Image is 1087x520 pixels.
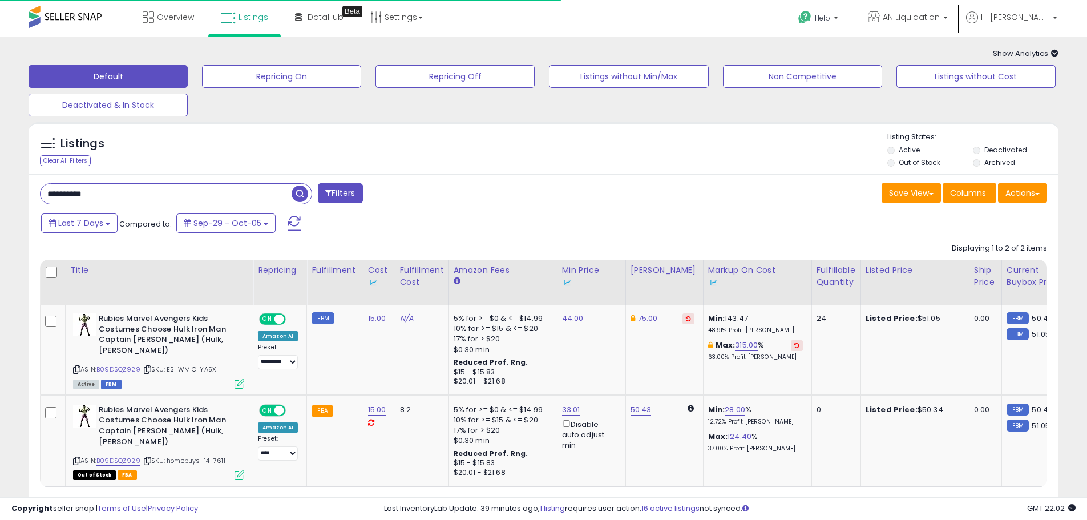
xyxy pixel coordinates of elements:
span: 2025-10-13 22:02 GMT [1027,503,1076,514]
span: Help [815,13,830,23]
button: Last 7 Days [41,213,118,233]
span: Last 7 Days [58,217,103,229]
button: Deactivated & In Stock [29,94,188,116]
img: 41fWW-uB0ML._SL40_.jpg [73,313,96,336]
div: 0.00 [974,405,993,415]
p: 37.00% Profit [PERSON_NAME] [708,445,803,453]
div: seller snap | | [11,503,198,514]
button: Columns [943,183,996,203]
div: $15 - $15.83 [454,368,548,377]
b: Max: [716,340,736,350]
span: ON [260,405,274,415]
a: B09DSQZ929 [96,456,140,466]
a: 75.00 [638,313,658,324]
div: Current Buybox Price [1007,264,1065,288]
div: Some or all of the values in this column are provided from Inventory Lab. [368,276,390,288]
a: 15.00 [368,313,386,324]
div: Markup on Cost [708,264,807,288]
span: Overview [157,11,194,23]
div: 17% for > $20 [454,334,548,344]
span: All listings that are currently out of stock and unavailable for purchase on Amazon [73,470,116,480]
p: 63.00% Profit [PERSON_NAME] [708,353,803,361]
span: OFF [284,405,302,415]
button: Actions [998,183,1047,203]
span: Columns [950,187,986,199]
span: FBA [118,470,137,480]
div: ASIN: [73,405,244,479]
a: 16 active listings [641,503,700,514]
i: Revert to store-level Max Markup [794,342,799,348]
a: Terms of Use [98,503,146,514]
button: Repricing Off [375,65,535,88]
span: 51.05 [1032,420,1050,431]
div: 10% for >= $15 & <= $20 [454,415,548,425]
div: % [708,432,803,453]
div: 10% for >= $15 & <= $20 [454,324,548,334]
b: Reduced Prof. Rng. [454,357,528,367]
span: All listings currently available for purchase on Amazon [73,380,99,389]
small: Amazon Fees. [454,276,460,287]
div: $20.01 - $21.68 [454,377,548,386]
strong: Copyright [11,503,53,514]
div: 143.47 [708,313,803,334]
div: Last InventoryLab Update: 39 minutes ago, requires user action, not synced. [384,503,1076,514]
span: DataHub [308,11,344,23]
span: Compared to: [119,219,172,229]
a: 44.00 [562,313,584,324]
div: Preset: [258,435,298,461]
a: Help [789,2,850,37]
th: The percentage added to the cost of goods (COGS) that forms the calculator for Min & Max prices. [703,260,811,305]
div: ASIN: [73,313,244,388]
div: 8.2 [400,405,440,415]
label: Out of Stock [899,158,940,167]
span: 50.43 [1032,404,1053,415]
div: % [708,340,803,361]
span: OFF [284,315,302,324]
b: Min: [708,404,725,415]
div: % [708,405,803,426]
p: 12.72% Profit [PERSON_NAME] [708,418,803,426]
div: Amazon Fees [454,264,552,276]
div: Clear All Filters [40,155,91,166]
div: Ship Price [974,264,997,288]
div: 0 [817,405,852,415]
img: 41fWW-uB0ML._SL40_.jpg [73,405,96,428]
b: Reduced Prof. Rng. [454,449,528,458]
button: Save View [882,183,941,203]
label: Deactivated [984,145,1027,155]
div: Disable auto adjust min [562,418,617,451]
a: Hi [PERSON_NAME] [966,11,1057,37]
div: Min Price [562,264,621,288]
a: B09DSQZ929 [96,365,140,374]
b: Rubies Marvel Avengers Kids Costumes Choose Hulk Iron Man Captain [PERSON_NAME] (Hulk, [PERSON_NA... [99,313,237,358]
div: $0.30 min [454,345,548,355]
div: Amazon AI [258,331,298,341]
div: Some or all of the values in this column are provided from Inventory Lab. [708,276,807,288]
div: Listed Price [866,264,964,276]
div: Title [70,264,248,276]
button: Repricing On [202,65,361,88]
i: This overrides the store level max markup for this listing [708,341,713,349]
span: Hi [PERSON_NAME] [981,11,1049,23]
div: 5% for >= $0 & <= $14.99 [454,313,548,324]
span: | SKU: homebuys_14_7611 [142,456,225,465]
img: InventoryLab Logo [562,277,573,288]
button: Default [29,65,188,88]
a: 315.00 [735,340,758,351]
div: Tooltip anchor [342,6,362,17]
b: Rubies Marvel Avengers Kids Costumes Choose Hulk Iron Man Captain [PERSON_NAME] (Hulk, [PERSON_NA... [99,405,237,450]
label: Archived [984,158,1015,167]
span: AN Liquidation [883,11,940,23]
i: This overrides the store level Dynamic Max Price for this listing [631,315,635,322]
small: FBM [312,312,334,324]
div: Preset: [258,344,298,369]
div: $50.34 [866,405,960,415]
p: Listing States: [887,132,1058,143]
button: Non Competitive [723,65,882,88]
i: Revert to store-level Dynamic Max Price [686,316,691,321]
a: Privacy Policy [148,503,198,514]
div: [PERSON_NAME] [631,264,698,276]
div: Fulfillable Quantity [817,264,856,288]
img: InventoryLab Logo [708,277,720,288]
div: Repricing [258,264,302,276]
